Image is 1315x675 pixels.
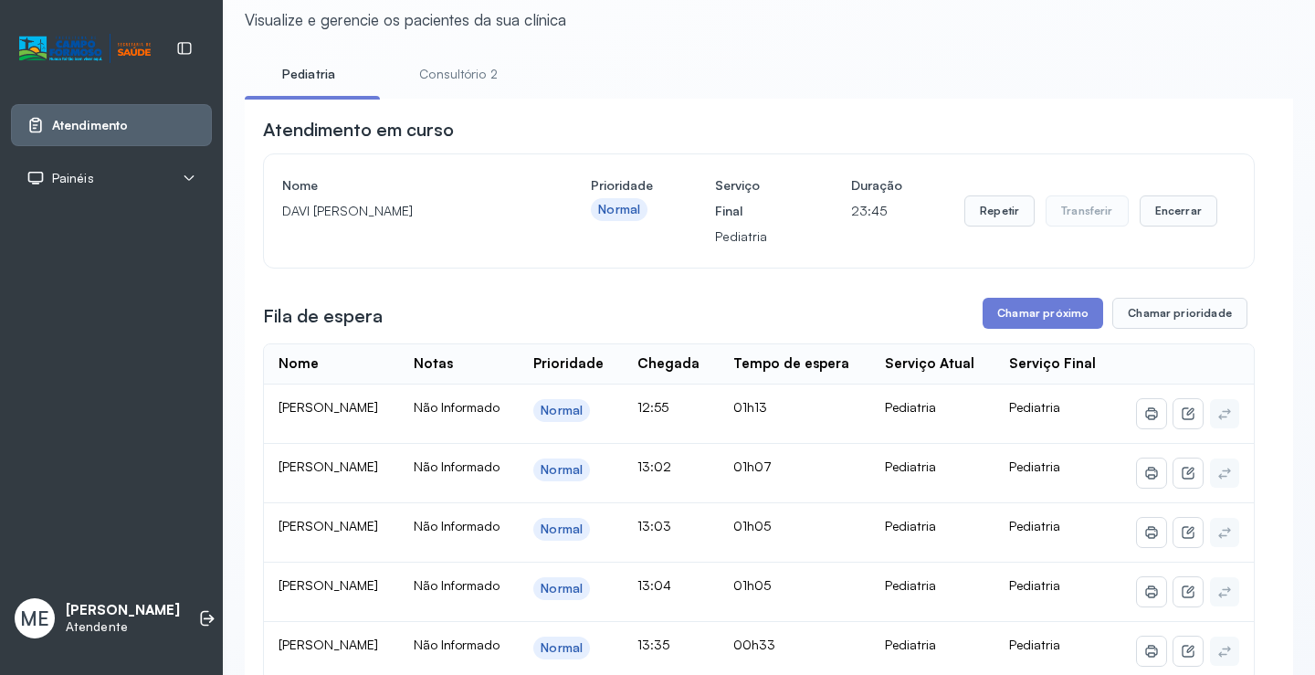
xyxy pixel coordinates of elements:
span: [PERSON_NAME] [279,637,378,652]
a: Consultório 2 [394,59,522,90]
button: Encerrar [1140,195,1217,227]
span: Pediatria [1009,399,1060,415]
h4: Nome [282,173,529,198]
div: Normal [541,581,583,596]
span: 01h07 [733,459,772,474]
div: Normal [541,640,583,656]
div: Normal [598,202,640,217]
span: 13:35 [637,637,669,652]
span: 13:03 [637,518,671,533]
div: Pediatria [885,399,980,416]
span: 01h05 [733,577,771,593]
span: Atendimento [52,118,128,133]
span: Não Informado [414,637,500,652]
p: DAVI [PERSON_NAME] [282,198,529,224]
span: 00h33 [733,637,775,652]
span: [PERSON_NAME] [279,399,378,415]
div: Nome [279,355,319,373]
div: Normal [541,522,583,537]
a: Pediatria [245,59,373,90]
span: 13:02 [637,459,671,474]
p: 23:45 [851,198,902,224]
button: Repetir [964,195,1035,227]
div: Normal [541,462,583,478]
button: Transferir [1046,195,1129,227]
div: Serviço Final [1009,355,1096,373]
div: Tempo de espera [733,355,849,373]
div: Pediatria [885,459,980,475]
div: Pediatria [885,577,980,594]
span: Não Informado [414,459,500,474]
h4: Serviço Final [715,173,789,224]
span: 01h05 [733,518,771,533]
img: Logotipo do estabelecimento [19,34,151,64]
p: Atendente [66,619,180,635]
span: Não Informado [414,399,500,415]
div: Notas [414,355,453,373]
p: [PERSON_NAME] [66,602,180,619]
div: Prioridade [533,355,604,373]
h3: Fila de espera [263,303,383,329]
p: Pediatria [715,224,789,249]
div: Pediatria [885,518,980,534]
span: Painéis [52,171,94,186]
div: Chegada [637,355,700,373]
span: Não Informado [414,518,500,533]
span: Pediatria [1009,637,1060,652]
span: Pediatria [1009,577,1060,593]
a: Atendimento [26,116,196,134]
div: Serviço Atual [885,355,974,373]
span: [PERSON_NAME] [279,577,378,593]
h4: Duração [851,173,902,198]
div: Visualize e gerencie os pacientes da sua clínica [245,10,566,29]
span: Pediatria [1009,459,1060,474]
span: 13:04 [637,577,671,593]
div: Normal [541,403,583,418]
h4: Prioridade [591,173,653,198]
button: Chamar próximo [983,298,1103,329]
span: 12:55 [637,399,668,415]
span: [PERSON_NAME] [279,518,378,533]
div: Pediatria [885,637,980,653]
h3: Atendimento em curso [263,117,454,142]
span: Não Informado [414,577,500,593]
button: Chamar prioridade [1112,298,1247,329]
span: 01h13 [733,399,767,415]
span: Pediatria [1009,518,1060,533]
span: [PERSON_NAME] [279,459,378,474]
